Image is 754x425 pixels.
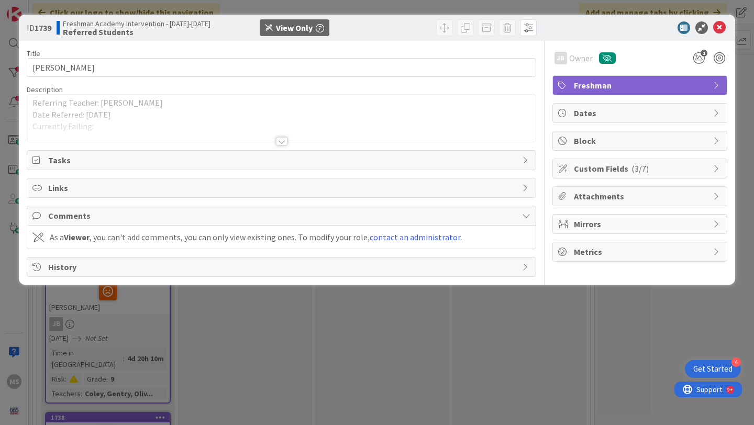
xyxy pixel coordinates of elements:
[63,28,210,36] b: Referred Students
[574,135,708,147] span: Block
[569,52,593,64] span: Owner
[574,162,708,175] span: Custom Fields
[32,109,530,121] p: Date Referred: [DATE]
[35,23,51,33] b: 1739
[731,357,741,367] div: 4
[574,218,708,230] span: Mirrors
[64,232,90,242] b: Viewer
[27,85,63,94] span: Description
[574,190,708,203] span: Attachments
[27,21,51,34] span: ID
[27,49,40,58] label: Title
[574,245,708,258] span: Metrics
[555,52,567,64] div: JB
[50,231,462,243] div: As a , you can't add comments, you can only view existing ones. To modify your role, .
[685,360,741,378] div: Open Get Started checklist, remaining modules: 4
[22,2,48,14] span: Support
[48,261,517,273] span: History
[53,4,58,13] div: 9+
[32,97,530,109] p: Referring Teacher: [PERSON_NAME]
[63,19,210,28] span: Freshman Academy Intervention - [DATE]-[DATE]
[631,163,649,174] span: ( 3/7 )
[48,209,517,222] span: Comments
[276,21,313,34] div: View Only
[574,79,708,92] span: Freshman
[693,364,733,374] div: Get Started
[574,107,708,119] span: Dates
[48,154,517,166] span: Tasks
[370,232,460,242] a: contact an administrator
[701,50,707,57] span: 1
[48,182,517,194] span: Links
[27,58,536,77] input: type card name here...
